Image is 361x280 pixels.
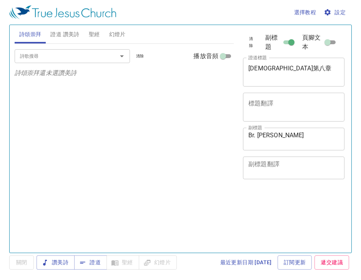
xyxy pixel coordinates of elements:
span: 遞交建議 [321,258,343,267]
span: 副標題 [265,33,281,52]
img: True Jesus Church [9,5,116,19]
textarea: Br. [PERSON_NAME] [248,132,339,146]
span: 證道 讚美詩 [50,30,79,39]
span: 詩頌崇拜 [19,30,42,39]
span: 幻燈片 [109,30,126,39]
span: 清除 [136,53,144,60]
span: 訂閱更新 [284,258,306,267]
a: 遞交建議 [314,255,349,270]
span: 清除 [248,35,255,49]
span: 設定 [325,8,346,17]
button: Open [116,51,127,62]
button: 證道 [74,255,107,270]
iframe: from-child [240,187,325,271]
i: 詩頌崇拜還未選讚美詩 [15,69,77,77]
span: 選擇教程 [294,8,316,17]
button: 選擇教程 [291,5,319,20]
button: 讚美詩 [37,255,75,270]
span: 證道 [80,258,101,267]
a: 最近更新日期 [DATE] [217,255,275,270]
span: 最近更新日期 [DATE] [220,258,272,267]
button: 清除 [243,34,260,50]
span: 播放音頻 [193,52,218,61]
button: 清除 [131,52,149,61]
span: 聖經 [89,30,100,39]
textarea: [DEMOGRAPHIC_DATA]第八章 [248,65,339,79]
span: 頁腳文本 [302,33,323,52]
span: 讚美詩 [43,258,68,267]
a: 訂閱更新 [278,255,312,270]
button: 設定 [322,5,349,20]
